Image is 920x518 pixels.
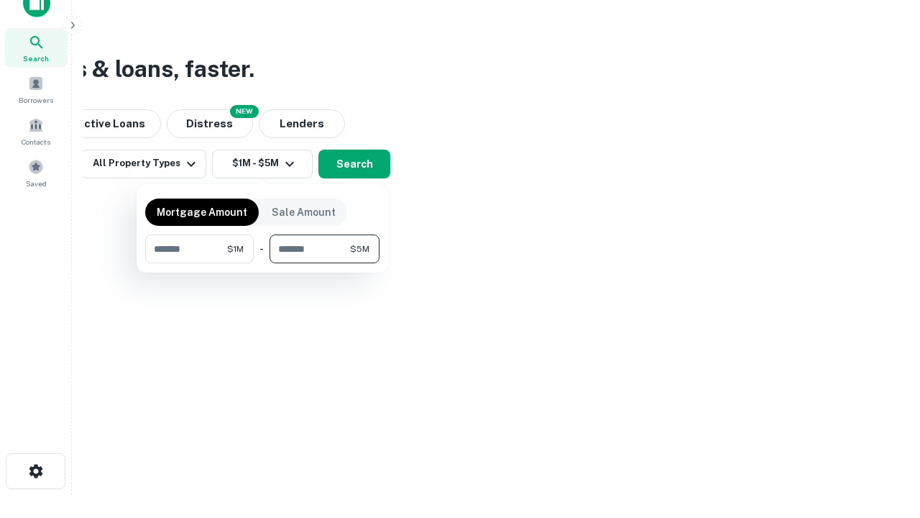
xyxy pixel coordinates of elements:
[272,204,336,220] p: Sale Amount
[848,403,920,472] iframe: Chat Widget
[259,235,264,263] div: -
[157,204,247,220] p: Mortgage Amount
[227,242,244,255] span: $1M
[350,242,369,255] span: $5M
